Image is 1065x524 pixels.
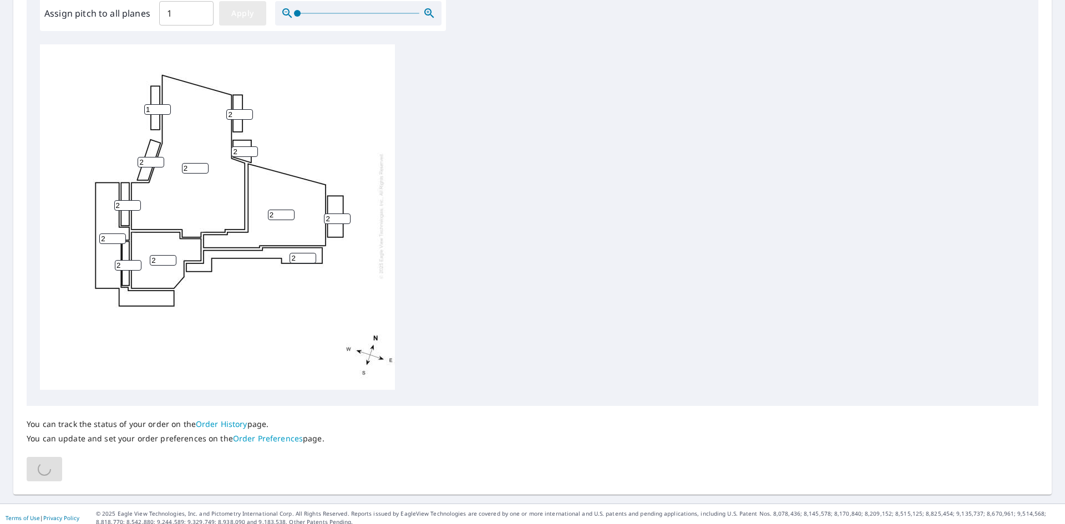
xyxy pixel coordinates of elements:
a: Privacy Policy [43,514,79,522]
p: | [6,515,79,521]
span: Apply [228,7,257,21]
a: Terms of Use [6,514,40,522]
a: Order Preferences [233,433,303,444]
p: You can track the status of your order on the page. [27,419,324,429]
p: You can update and set your order preferences on the page. [27,434,324,444]
button: Apply [219,1,266,26]
a: Order History [196,419,247,429]
label: Assign pitch to all planes [44,7,150,20]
